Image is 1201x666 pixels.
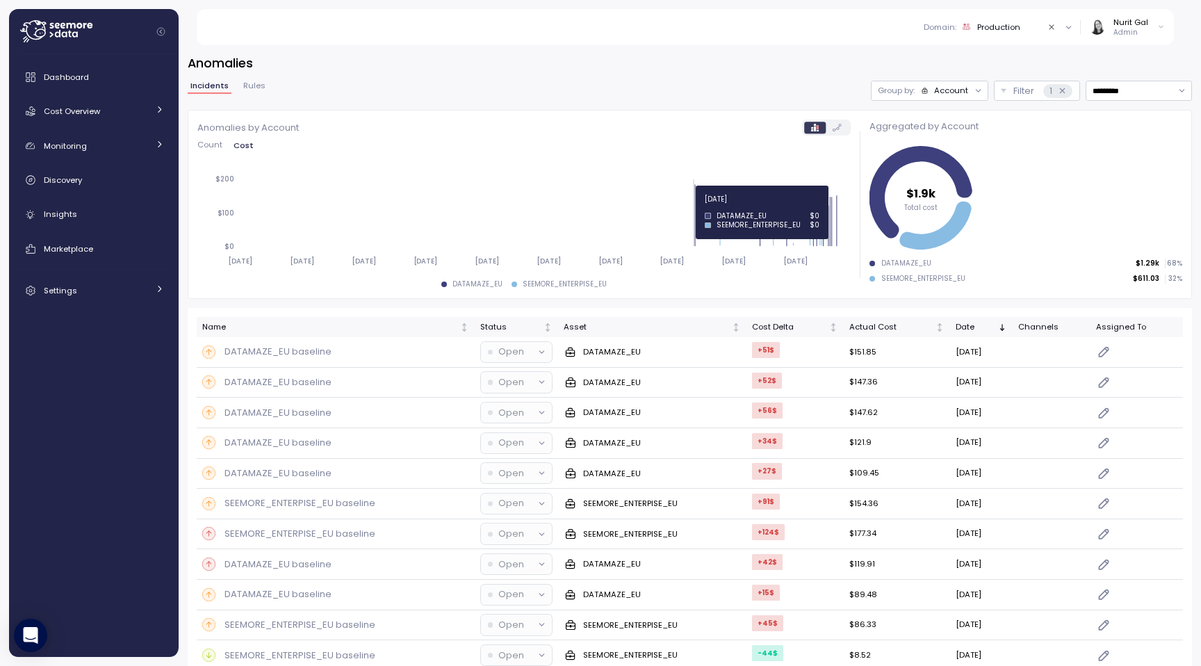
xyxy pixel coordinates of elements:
div: -44 $ [752,645,783,661]
div: Not sorted [731,323,741,332]
div: +34 $ [752,433,783,449]
td: $147.62 [844,398,949,428]
th: NameNot sorted [197,317,475,337]
span: Incidents [190,82,229,90]
th: DateSorted descending [950,317,1013,337]
button: Open [481,403,552,423]
p: DATAMAZE_EU [583,407,641,418]
div: +42 $ [752,554,783,570]
p: Open [498,375,524,389]
button: Open [481,433,552,453]
span: Dashboard [44,72,89,83]
p: 68 % [1166,259,1182,268]
p: Aggregated by Account [869,120,1182,133]
p: DATAMAZE_EU [583,346,641,357]
button: Open [481,523,552,544]
div: Channels [1018,321,1085,334]
div: +15 $ [752,585,780,601]
td: $151.85 [844,337,949,368]
p: SEEMORE_ENTERPISE_EU baseline [224,496,375,510]
p: Domain : [924,22,956,33]
span: Settings [44,285,77,296]
p: $611.03 [1133,274,1159,284]
tspan: [DATE] [476,257,500,266]
td: [DATE] [950,610,1013,641]
tspan: [DATE] [352,257,376,266]
tspan: [DATE] [724,257,748,266]
p: Open [498,558,524,571]
th: Cost DeltaNot sorted [746,317,844,337]
p: Open [498,345,524,359]
button: Open [481,615,552,635]
div: DATAMAZE_EU [881,259,931,268]
p: Filter [1013,84,1034,98]
div: +45 $ [752,615,783,631]
p: 32 % [1166,274,1182,284]
span: Monitoring [44,140,87,152]
tspan: $0 [224,242,234,251]
tspan: [DATE] [785,257,810,266]
th: AssetNot sorted [558,317,746,337]
a: Dashboard [15,63,173,91]
button: Collapse navigation [152,26,170,37]
td: [DATE] [950,459,1013,489]
div: Assigned To [1096,321,1177,334]
span: Discovery [44,174,82,186]
div: +124 $ [752,524,785,540]
button: Open [481,554,552,574]
p: Open [498,466,524,480]
span: Marketplace [44,243,93,254]
td: [DATE] [950,398,1013,428]
div: Not sorted [935,323,945,332]
button: Open [481,645,552,665]
button: Open [481,463,552,483]
span: Count [197,141,222,149]
td: $89.48 [844,580,949,610]
tspan: [DATE] [228,257,252,266]
p: Open [498,587,524,601]
div: Not sorted [543,323,553,332]
td: $109.45 [844,459,949,489]
a: Marketplace [15,235,173,263]
button: Clear value [1046,21,1059,33]
td: $147.36 [844,368,949,398]
button: Open [481,494,552,514]
div: +56 $ [752,403,783,419]
p: SEEMORE_ENTERPISE_EU [583,649,678,660]
div: +51 $ [752,342,780,358]
p: DATAMAZE_EU [583,468,641,479]
td: $177.34 [844,519,949,550]
p: DATAMAZE_EU [583,558,641,569]
button: Open [481,372,552,392]
p: $1.29k [1136,259,1159,268]
button: Filter1 [994,81,1080,101]
p: DATAMAZE_EU baseline [224,466,332,480]
img: ACg8ocIVugc3DtI--ID6pffOeA5XcvoqExjdOmyrlhjOptQpqjom7zQ=s96-c [1090,19,1104,34]
h3: Anomalies [188,54,1192,72]
p: SEEMORE_ENTERPISE_EU [583,498,678,509]
div: Not sorted [828,323,838,332]
p: Open [498,496,524,510]
div: Sorted descending [997,323,1007,332]
p: 1 [1049,84,1052,98]
div: Nurit Gal [1113,17,1148,28]
div: Actual Cost [849,321,932,334]
tspan: [DATE] [662,257,686,266]
p: DATAMAZE_EU baseline [224,406,332,420]
tspan: $1.9k [906,186,936,202]
div: Account [934,85,968,96]
div: +91 $ [752,494,780,510]
div: +52 $ [752,373,782,389]
th: StatusNot sorted [475,317,558,337]
a: Discovery [15,166,173,194]
td: $154.36 [844,489,949,519]
p: DATAMAZE_EU baseline [224,375,332,389]
td: [DATE] [950,580,1013,610]
button: Open [481,342,552,362]
td: [DATE] [950,368,1013,398]
p: DATAMAZE_EU [583,437,641,448]
button: Open [481,585,552,605]
p: SEEMORE_ENTERPISE_EU baseline [224,649,375,663]
p: DATAMAZE_EU baseline [224,558,332,571]
div: DATAMAZE_EU [452,279,503,289]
